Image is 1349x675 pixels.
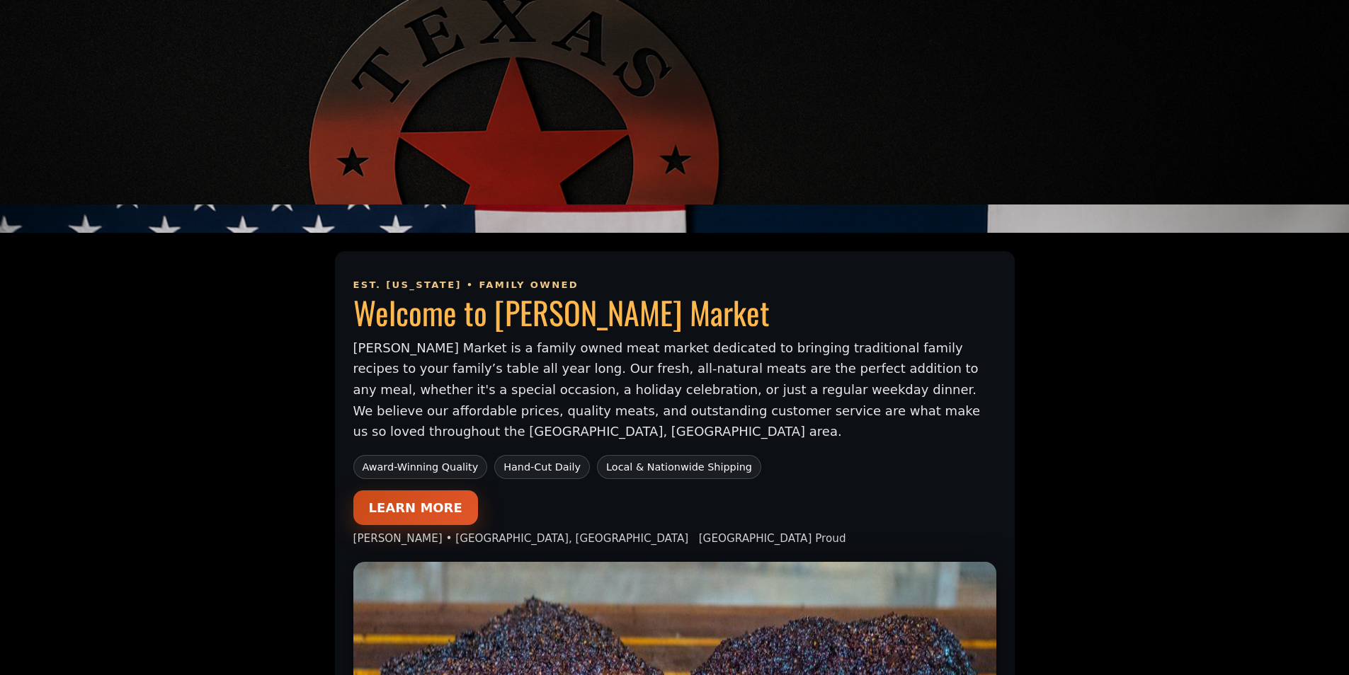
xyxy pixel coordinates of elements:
[353,490,478,525] a: LEARN MORE
[353,532,996,545] div: [PERSON_NAME] • [GEOGRAPHIC_DATA], [GEOGRAPHIC_DATA] [GEOGRAPHIC_DATA] Proud
[353,455,488,479] span: Award-Winning Quality
[353,296,996,330] h1: Welcome to [PERSON_NAME] Market
[353,279,996,290] div: EST. [US_STATE] • FAMILY OWNED
[353,337,996,442] p: [PERSON_NAME] Market is a family owned meat market dedicated to bringing traditional family recip...
[494,455,590,479] span: Hand-Cut Daily
[597,455,761,479] span: Local & Nationwide Shipping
